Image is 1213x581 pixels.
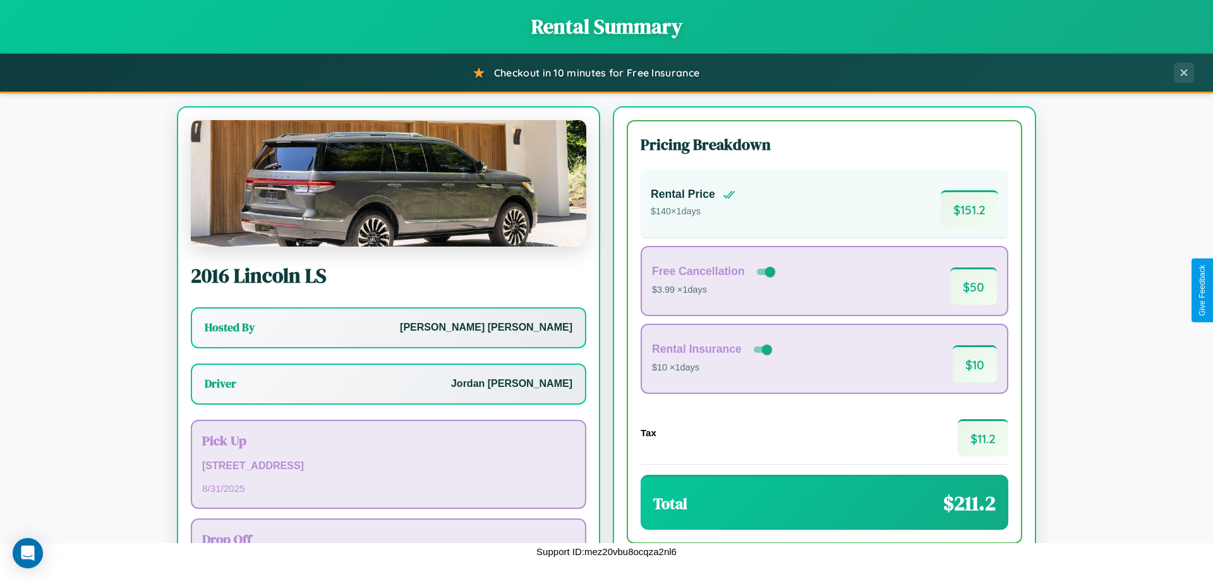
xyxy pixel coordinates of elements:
h3: Driver [205,376,236,391]
span: $ 10 [953,345,997,382]
h4: Free Cancellation [652,265,745,278]
p: [STREET_ADDRESS] [202,457,575,475]
img: Lincoln LS [191,120,586,247]
div: Give Feedback [1198,265,1207,316]
h3: Pricing Breakdown [641,134,1008,155]
h3: Drop Off [202,530,575,548]
h3: Total [653,493,687,514]
span: $ 50 [950,267,997,305]
p: [PERSON_NAME] [PERSON_NAME] [400,319,572,337]
span: $ 11.2 [958,419,1008,456]
span: $ 151.2 [941,190,998,228]
h4: Rental Price [651,188,715,201]
p: $ 140 × 1 days [651,204,735,220]
h3: Pick Up [202,431,575,450]
p: Jordan [PERSON_NAME] [451,375,572,393]
h4: Rental Insurance [652,343,742,356]
h4: Tax [641,427,656,438]
span: $ 211.2 [943,489,996,517]
p: 8 / 31 / 2025 [202,480,575,497]
p: $3.99 × 1 days [652,282,778,298]
h1: Rental Summary [13,13,1200,40]
span: Checkout in 10 minutes for Free Insurance [494,66,699,79]
p: $10 × 1 days [652,360,775,376]
div: Open Intercom Messenger [13,538,43,568]
p: Support ID: mez20vbu8ocqza2nl6 [536,543,677,560]
h2: 2016 Lincoln LS [191,262,586,290]
h3: Hosted By [205,320,255,335]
